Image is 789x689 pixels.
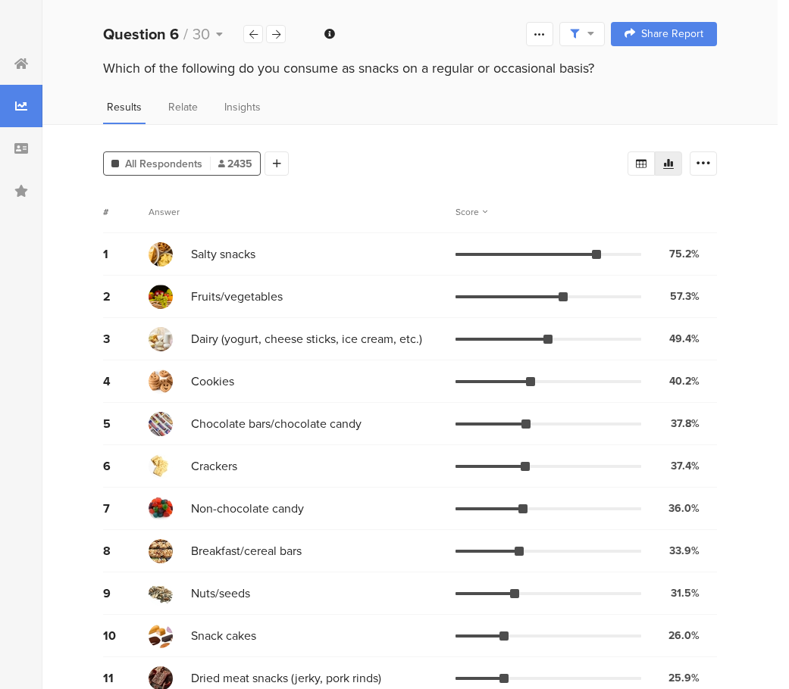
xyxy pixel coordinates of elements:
div: 11 [103,669,149,687]
span: Dried meat snacks (jerky, pork rinds) [191,669,381,687]
img: d3718dnoaommpf.cloudfront.net%2Fitem%2F65a0c2735c18c3917e10.jpe [149,369,173,394]
div: 36.0% [668,500,700,516]
div: Which of the following do you consume as snacks on a regular or occasional basis? [103,58,717,78]
span: Dairy (yogurt, cheese sticks, ice cream, etc.) [191,330,422,348]
div: Answer [149,205,180,219]
div: 25.9% [668,670,700,686]
span: Fruits/vegetables [191,288,283,305]
img: d3718dnoaommpf.cloudfront.net%2Fitem%2Fc929892f811b09d790b8.jpe [149,412,173,436]
span: / [183,23,188,45]
span: Results [107,99,142,115]
div: 9 [103,585,149,602]
div: Score [456,205,487,219]
img: d3718dnoaommpf.cloudfront.net%2Fitem%2Ff5507e0d99801d22beff.jpe [149,327,173,351]
img: d3718dnoaommpf.cloudfront.net%2Fitem%2Fccca465591d2588483bb.jpe [149,624,173,648]
span: Chocolate bars/chocolate candy [191,415,362,432]
div: 37.4% [671,458,700,474]
img: d3718dnoaommpf.cloudfront.net%2Fitem%2Fbae4bf2b9357f1377788.jpe [149,242,173,267]
b: Question 6 [103,23,179,45]
div: 5 [103,415,149,432]
div: 3 [103,330,149,348]
span: Relate [168,99,198,115]
span: Share Report [641,29,703,39]
span: 2435 [218,156,252,172]
img: d3718dnoaommpf.cloudfront.net%2Fitem%2Fd7733e7022cb61244c7a.jpe [149,285,173,309]
span: Cookies [191,373,234,390]
span: Insights [224,99,261,115]
div: 49.4% [669,331,700,347]
div: 33.9% [669,543,700,559]
div: 1 [103,245,149,263]
img: d3718dnoaommpf.cloudfront.net%2Fitem%2F9b201e361cd7df38fc35.jpe [149,497,173,521]
span: Breakfast/cereal bars [191,542,302,560]
div: 31.5% [671,585,700,601]
span: Non-chocolate candy [191,500,304,517]
img: d3718dnoaommpf.cloudfront.net%2Fitem%2F7fcb182faf3b905f8fee.jpe [149,539,173,563]
div: 4 [103,373,149,390]
span: All Respondents [125,156,202,172]
span: Crackers [191,457,237,475]
span: Salty snacks [191,245,255,263]
span: Nuts/seeds [191,585,250,602]
div: 75.2% [669,246,700,262]
div: 40.2% [669,373,700,389]
div: 2 [103,288,149,305]
div: 6 [103,457,149,475]
img: d3718dnoaommpf.cloudfront.net%2Fitem%2Fd6d22b179a4c2243d6df.jpe [149,454,173,479]
div: 10 [103,627,149,644]
div: 7 [103,500,149,517]
div: # [103,205,149,219]
div: 26.0% [668,628,700,644]
span: Snack cakes [191,627,256,644]
div: 37.8% [671,416,700,432]
div: 8 [103,542,149,560]
img: d3718dnoaommpf.cloudfront.net%2Fitem%2F62dced21c5d4c1118d75.jpe [149,581,173,606]
span: 30 [193,23,210,45]
div: 57.3% [670,288,700,304]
